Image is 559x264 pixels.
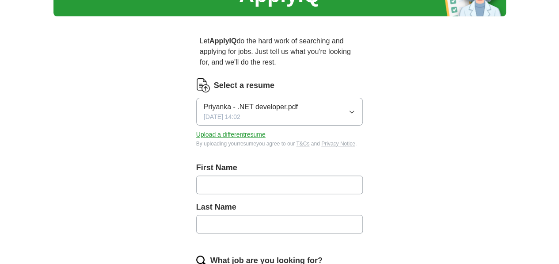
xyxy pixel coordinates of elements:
[196,140,363,148] div: By uploading your resume you agree to our and .
[204,112,240,122] span: [DATE] 14:02
[296,141,309,147] a: T&Cs
[196,201,363,213] label: Last Name
[209,37,236,45] strong: ApplyIQ
[196,32,363,71] p: Let do the hard work of searching and applying for jobs. Just tell us what you're looking for, an...
[321,141,355,147] a: Privacy Notice
[196,130,266,139] button: Upload a differentresume
[196,162,363,174] label: First Name
[196,78,210,92] img: CV Icon
[214,80,274,92] label: Select a resume
[204,102,298,112] span: Priyanka - .NET developer.pdf
[196,98,363,126] button: Priyanka - .NET developer.pdf[DATE] 14:02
